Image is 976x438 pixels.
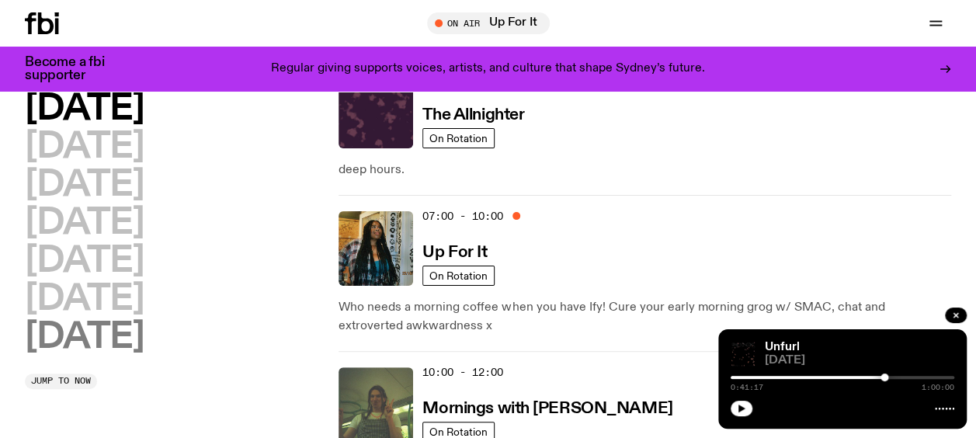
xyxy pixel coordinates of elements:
span: On Rotation [429,426,488,438]
span: 07:00 - 10:00 [422,209,503,224]
a: On Rotation [422,128,495,148]
p: Who needs a morning coffee when you have Ify! Cure your early morning grog w/ SMAC, chat and extr... [339,298,951,335]
span: 0:41:17 [731,384,763,391]
a: Mornings with [PERSON_NAME] [422,398,672,417]
span: On Rotation [429,133,488,144]
h3: Up For It [422,245,487,261]
button: [DATE] [25,282,144,317]
button: On AirUp For It [427,12,550,34]
a: Up For It [422,242,487,261]
button: [DATE] [25,244,144,279]
span: 1:00:00 [922,384,954,391]
p: Regular giving supports voices, artists, and culture that shape Sydney’s future. [271,62,705,76]
span: Jump to now [31,377,91,386]
a: The Allnighter [422,104,524,123]
button: Jump to now [25,374,97,389]
a: Unfurl [765,341,800,353]
h3: Become a fbi supporter [25,56,124,82]
a: On Rotation [422,266,495,286]
button: [DATE] [25,320,144,355]
span: 10:00 - 12:00 [422,365,503,380]
img: Ify - a Brown Skin girl with black braided twists, looking up to the side with her tongue stickin... [339,211,413,286]
button: [DATE] [25,206,144,241]
p: deep hours. [339,161,951,179]
h3: Mornings with [PERSON_NAME] [422,401,672,417]
button: [DATE] [25,92,144,127]
span: [DATE] [765,355,954,367]
h3: The Allnighter [422,107,524,123]
button: [DATE] [25,168,144,203]
span: On Rotation [429,270,488,282]
button: [DATE] [25,130,144,165]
